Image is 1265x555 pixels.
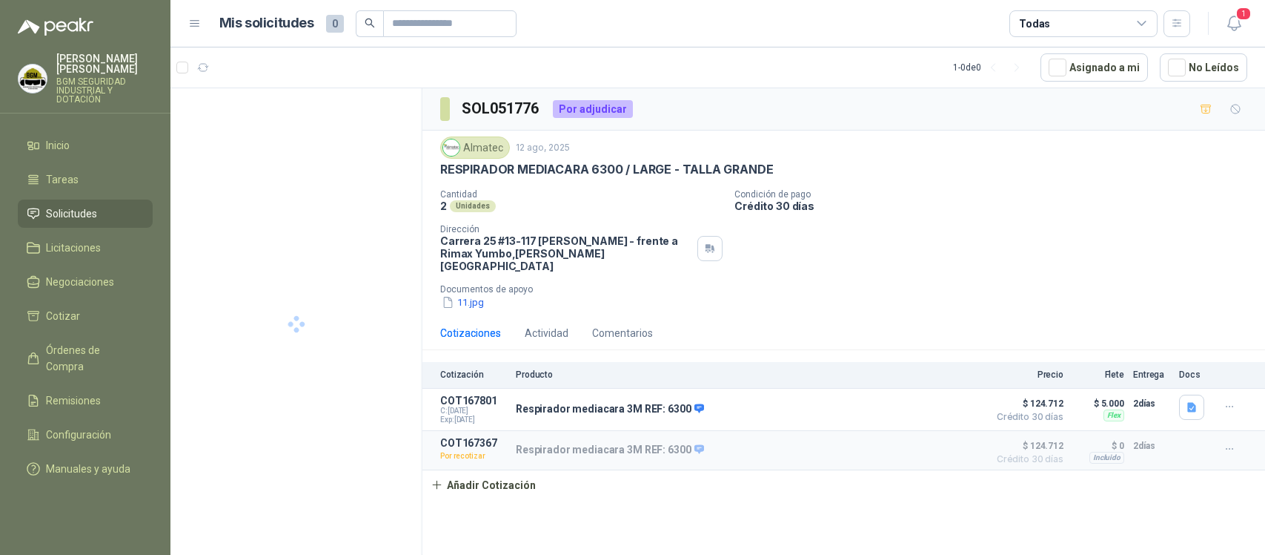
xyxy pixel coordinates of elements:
button: Añadir Cotización [422,470,544,500]
a: Configuración [18,421,153,449]
a: Solicitudes [18,200,153,228]
p: 12 ago, 2025 [516,141,570,155]
a: Manuales y ayuda [18,455,153,483]
span: Crédito 30 días [989,413,1063,421]
span: Manuales y ayuda [46,461,130,477]
p: Flete [1072,370,1124,380]
h1: Mis solicitudes [219,13,314,34]
span: $ 124.712 [989,437,1063,455]
a: Tareas [18,165,153,194]
div: Comentarios [592,325,653,341]
div: Incluido [1089,452,1124,464]
div: Unidades [450,200,496,212]
img: Company Logo [443,139,459,156]
a: Órdenes de Compra [18,336,153,381]
span: Inicio [46,137,70,154]
img: Logo peakr [18,18,93,36]
p: Carrera 25 #13-117 [PERSON_NAME] - frente a Rimax Yumbo , [PERSON_NAME][GEOGRAPHIC_DATA] [440,234,691,272]
span: Crédito 30 días [989,455,1063,464]
a: Cotizar [18,302,153,330]
p: $ 0 [1072,437,1124,455]
p: Por recotizar [440,449,507,464]
p: Dirección [440,224,691,234]
span: 0 [326,15,344,33]
span: search [365,18,375,28]
span: Negociaciones [46,274,114,290]
span: Licitaciones [46,240,101,256]
button: No Leídos [1160,53,1247,82]
a: Licitaciones [18,234,153,262]
p: 2 [440,200,447,212]
p: Respirador mediacara 3M REF: 6300 [516,444,704,457]
button: 11.jpg [440,295,485,310]
a: Inicio [18,131,153,160]
div: 1 - 0 de 0 [953,56,1029,79]
div: Almatec [440,137,510,159]
h3: SOL051776 [462,97,541,120]
span: 1 [1235,7,1252,21]
p: $ 5.000 [1072,395,1124,413]
a: Remisiones [18,387,153,415]
p: [PERSON_NAME] [PERSON_NAME] [56,53,153,74]
p: Condición de pago [734,189,1259,200]
span: Exp: [DATE] [440,416,507,424]
p: Docs [1179,370,1209,380]
p: RESPIRADOR MEDIACARA 6300 / LARGE - TALLA GRANDE [440,162,773,177]
span: Tareas [46,171,79,188]
span: Remisiones [46,393,101,409]
a: Negociaciones [18,268,153,296]
span: Cotizar [46,308,80,324]
p: Respirador mediacara 3M REF: 6300 [516,403,704,416]
button: Asignado a mi [1040,53,1148,82]
div: Actividad [525,325,568,341]
p: Cotización [440,370,507,380]
p: Documentos de apoyo [440,284,1259,295]
div: Flex [1103,410,1124,421]
div: Cotizaciones [440,325,501,341]
span: Órdenes de Compra [46,342,139,375]
span: Solicitudes [46,206,97,222]
p: Precio [989,370,1063,380]
p: COT167367 [440,437,507,449]
p: BGM SEGURIDAD INDUSTRIAL Y DOTACIÓN [56,77,153,104]
div: Todas [1019,16,1050,32]
p: COT167801 [440,395,507,407]
p: Cantidad [440,189,723,200]
button: 1 [1221,10,1247,37]
p: Entrega [1133,370,1170,380]
span: C: [DATE] [440,407,507,416]
span: $ 124.712 [989,395,1063,413]
p: 2 días [1133,395,1170,413]
p: Crédito 30 días [734,200,1259,212]
p: Producto [516,370,980,380]
div: Por adjudicar [553,100,633,118]
img: Company Logo [19,65,47,93]
p: 2 días [1133,437,1170,455]
span: Configuración [46,427,111,443]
